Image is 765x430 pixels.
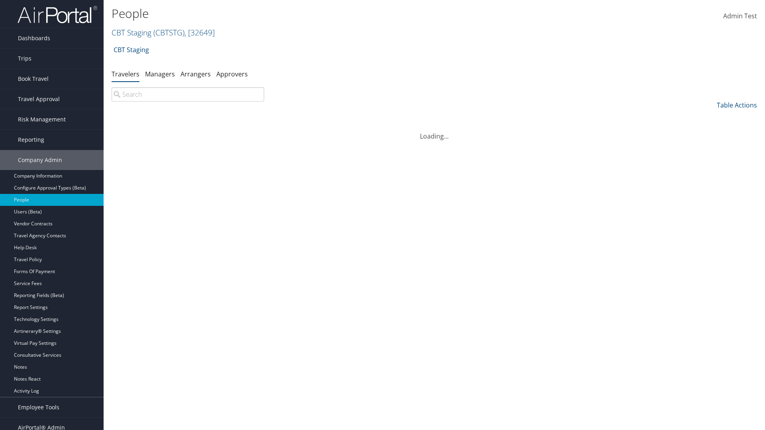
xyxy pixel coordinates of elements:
a: Table Actions [717,101,757,109]
span: Dashboards [18,28,50,48]
a: CBT Staging [112,27,215,38]
div: Loading... [112,122,757,141]
span: , [ 32649 ] [184,27,215,38]
span: Reporting [18,130,44,150]
a: Approvers [216,70,248,78]
span: Travel Approval [18,89,60,109]
span: Company Admin [18,150,62,170]
a: Arrangers [180,70,211,78]
img: airportal-logo.png [18,5,97,24]
span: Employee Tools [18,397,59,417]
h1: People [112,5,542,22]
span: Book Travel [18,69,49,89]
a: CBT Staging [114,42,149,58]
a: Travelers [112,70,139,78]
span: Trips [18,49,31,68]
a: Admin Test [723,4,757,29]
span: Admin Test [723,12,757,20]
a: Managers [145,70,175,78]
span: Risk Management [18,109,66,129]
input: Search [112,87,264,102]
span: ( CBTSTG ) [153,27,184,38]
